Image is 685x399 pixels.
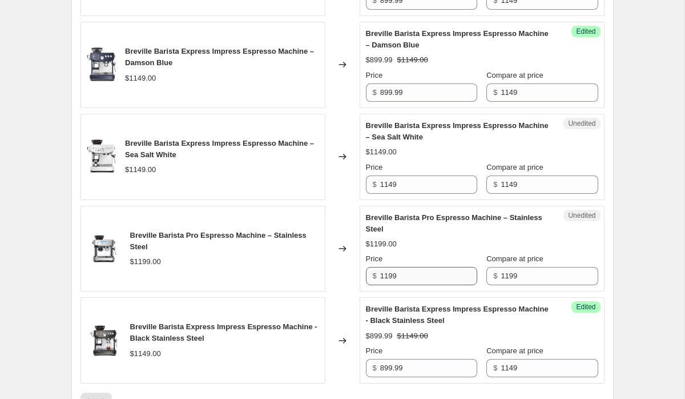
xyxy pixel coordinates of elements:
[125,73,156,84] div: $1149.00
[568,211,595,220] span: Unedited
[493,180,497,189] span: $
[366,54,393,66] div: $899.99
[125,47,314,67] span: Breville Barista Express Impress Espresso Machine – Damson Blue
[366,121,549,141] span: Breville Barista Express Impress Espresso Machine – Sea Salt White
[486,254,543,263] span: Compare at price
[366,213,542,233] span: Breville Barista Pro Espresso Machine – Stainless Steel
[397,54,428,66] strike: $1149.00
[366,29,549,49] span: Breville Barista Express Impress Espresso Machine – Damson Blue
[486,346,543,355] span: Compare at price
[130,348,161,360] div: $1149.00
[493,272,497,280] span: $
[87,232,121,266] img: pdp_646466c4-1873-45a9-b6a5-d3313a5241e3_80x.jpg
[373,272,377,280] span: $
[373,180,377,189] span: $
[373,364,377,372] span: $
[493,88,497,97] span: $
[486,71,543,79] span: Compare at price
[366,163,383,171] span: Price
[373,88,377,97] span: $
[397,330,428,342] strike: $1149.00
[87,47,116,82] img: 7147rQ2Yr0L__AC_SL1500_2000x2000_jpg_80x.webp
[493,364,497,372] span: $
[125,139,314,159] span: Breville Barista Express Impress Espresso Machine – Sea Salt White
[366,238,397,250] div: $1199.00
[87,324,121,358] img: breville-barista-express-impress-black-stainless-2_2_80x.webp
[366,346,383,355] span: Price
[366,305,549,325] span: Breville Barista Express Impress Espresso Machine - Black Stainless Steel
[366,330,393,342] div: $899.99
[87,139,116,174] img: express_2000x2000_952369aa-64fb-4e01-869b-d1d5838eddb6_80x.webp
[130,256,161,268] div: $1199.00
[366,71,383,79] span: Price
[366,254,383,263] span: Price
[125,164,156,175] div: $1149.00
[486,163,543,171] span: Compare at price
[568,119,595,128] span: Unedited
[576,302,595,312] span: Edited
[576,27,595,36] span: Edited
[366,146,397,158] div: $1149.00
[130,231,307,251] span: Breville Barista Pro Espresso Machine – Stainless Steel
[130,322,317,342] span: Breville Barista Express Impress Espresso Machine - Black Stainless Steel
